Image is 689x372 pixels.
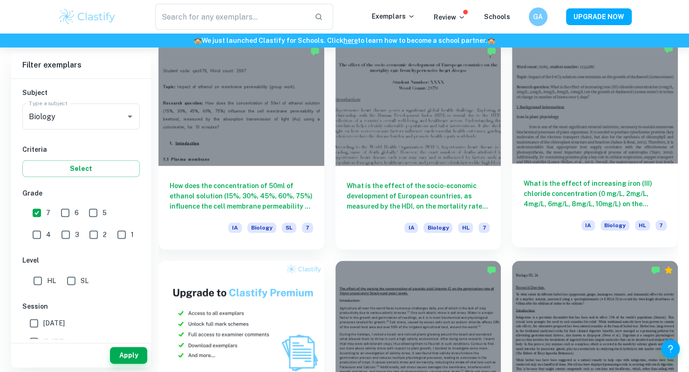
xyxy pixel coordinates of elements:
button: UPGRADE NOW [566,8,632,25]
p: Exemplars [372,11,415,21]
span: 2 [103,230,107,240]
span: 7 [478,223,490,233]
span: [DATE] [43,337,65,347]
h6: Subject [22,88,140,98]
button: Select [22,160,140,177]
a: here [343,37,358,44]
img: Marked [487,265,496,275]
span: 5 [102,208,107,218]
label: Type a subject [29,99,68,107]
h6: Grade [22,188,140,198]
a: How does the concentration of 50ml of ethanol solution (15%, 30%, 45%, 60%, 75%) influence the ce... [158,42,324,250]
span: 7 [46,208,50,218]
h6: GA [532,12,543,22]
span: Biology [247,223,276,233]
span: 7 [302,223,313,233]
span: 🏫 [194,37,202,44]
a: What is the effect of increasing iron (III) chloride concentration (0 mg/L, 2mg/L, 4mg/L, 6mg/L, ... [512,42,678,250]
span: 3 [75,230,79,240]
a: Schools [484,13,510,20]
span: IA [581,220,595,230]
span: SL [81,276,89,286]
span: Biology [600,220,629,230]
button: Help and Feedback [661,339,680,358]
button: Open [123,110,136,123]
span: SL [282,223,296,233]
h6: Filter exemplars [11,52,151,78]
img: Marked [487,47,496,56]
span: 1 [131,230,134,240]
span: 6 [75,208,79,218]
img: Clastify logo [58,7,117,26]
span: Biology [423,223,452,233]
button: Apply [110,347,147,364]
a: What is the effect of the socio-economic development of European countries, as measured by the HD... [335,42,501,250]
h6: Session [22,301,140,311]
div: Premium [664,265,673,275]
input: Search for any exemplars... [155,4,307,30]
span: IA [228,223,242,233]
span: 4 [46,230,51,240]
h6: Level [22,255,140,265]
span: [DATE] [43,318,65,328]
span: 🏫 [487,37,495,44]
span: HL [47,276,56,286]
img: Marked [664,44,673,54]
h6: What is the effect of increasing iron (III) chloride concentration (0 mg/L, 2mg/L, 4mg/L, 6mg/L, ... [523,178,667,209]
button: GA [529,7,547,26]
h6: We just launched Clastify for Schools. Click to learn how to become a school partner. [2,35,687,46]
h6: Criteria [22,144,140,155]
h6: What is the effect of the socio-economic development of European countries, as measured by the HD... [347,181,490,211]
img: Marked [310,47,320,56]
h6: How does the concentration of 50ml of ethanol solution (15%, 30%, 45%, 60%, 75%) influence the ce... [170,181,313,211]
span: IA [404,223,418,233]
span: HL [635,220,650,230]
p: Review [434,12,465,22]
span: HL [458,223,473,233]
img: Marked [651,265,660,275]
span: 7 [655,220,667,230]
